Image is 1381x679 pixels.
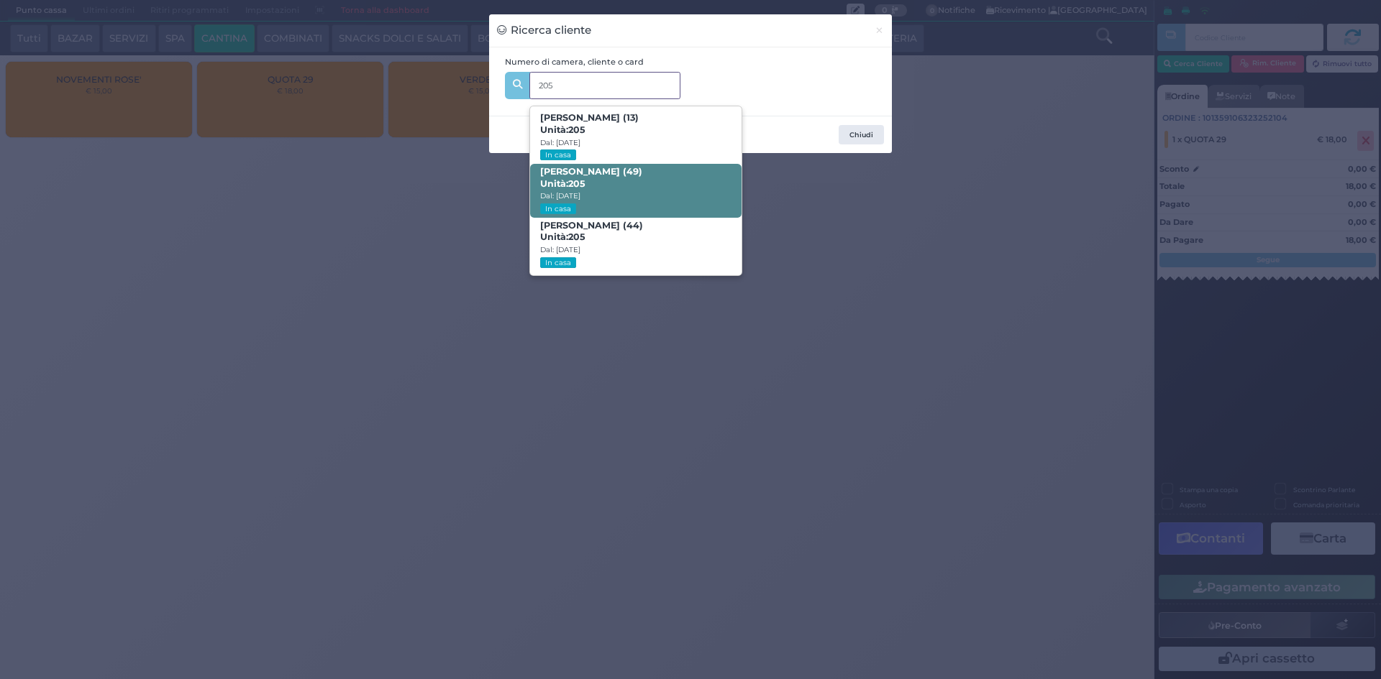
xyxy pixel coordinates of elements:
[568,178,585,189] strong: 205
[497,22,591,39] h3: Ricerca cliente
[839,125,884,145] button: Chiudi
[540,203,575,214] small: In casa
[540,138,580,147] small: Dal: [DATE]
[529,72,680,99] input: Es. 'Mario Rossi', '220' o '108123234234'
[540,245,580,254] small: Dal: [DATE]
[540,112,639,135] b: [PERSON_NAME] (13)
[875,22,884,38] span: ×
[540,124,585,137] span: Unità:
[540,166,642,189] b: [PERSON_NAME] (49)
[568,231,585,242] strong: 205
[540,231,585,244] span: Unità:
[540,178,585,190] span: Unità:
[505,56,644,68] label: Numero di camera, cliente o card
[540,220,643,243] b: [PERSON_NAME] (44)
[540,191,580,200] small: Dal: [DATE]
[540,149,575,160] small: In casa
[568,124,585,135] strong: 205
[867,14,892,47] button: Chiudi
[540,257,575,268] small: In casa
